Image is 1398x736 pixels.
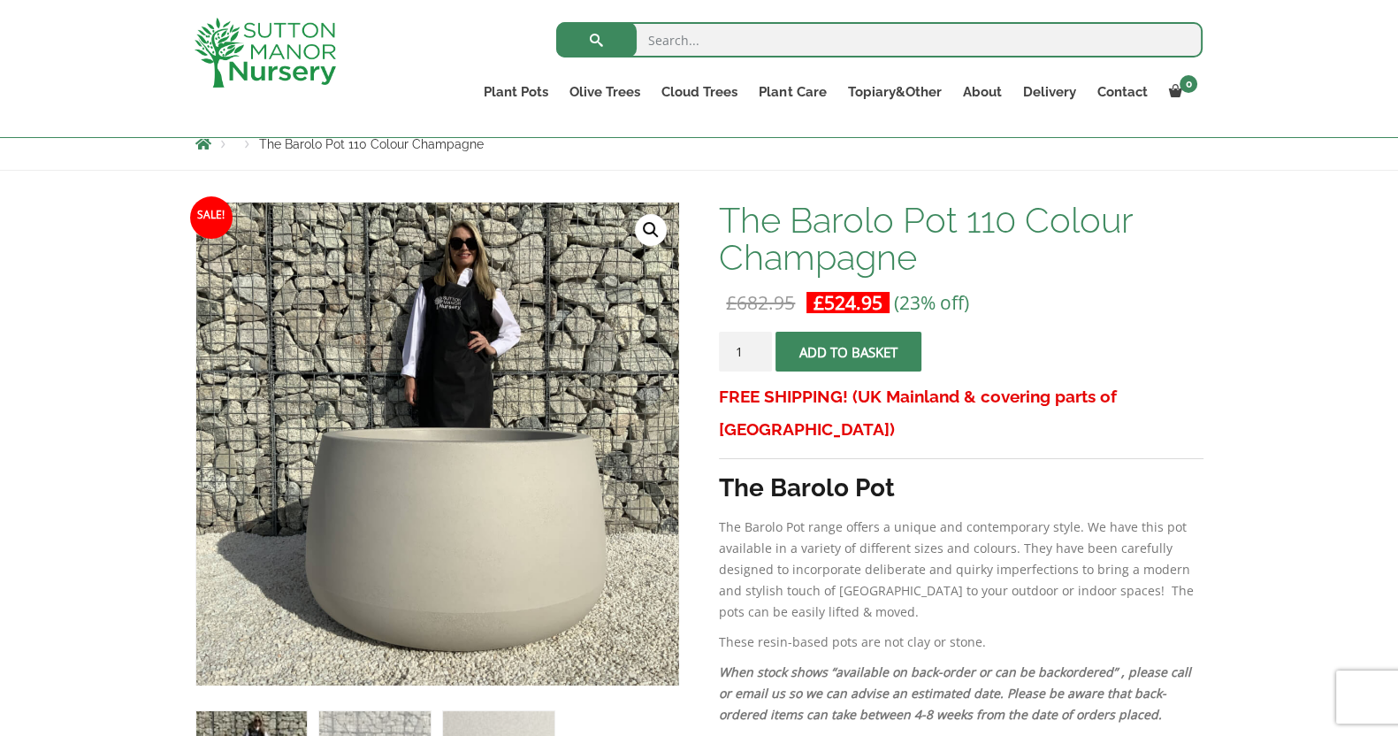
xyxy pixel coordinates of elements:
[1157,80,1203,104] a: 0
[719,202,1203,276] h1: The Barolo Pot 110 Colour Champagne
[195,136,1203,150] nav: Breadcrumbs
[951,80,1012,104] a: About
[190,196,233,239] span: Sale!
[719,517,1203,623] p: The Barolo Pot range offers a unique and contemporary style. We have this pot available in a vari...
[894,290,969,315] span: (23% off)
[651,80,748,104] a: Cloud Trees
[635,214,667,246] a: View full-screen image gallery
[1180,75,1197,93] span: 0
[814,290,882,315] bdi: 524.95
[473,80,559,104] a: Plant Pots
[719,632,1203,653] p: These resin-based pots are not clay or stone.
[719,380,1203,446] h3: FREE SHIPPING! (UK Mainland & covering parts of [GEOGRAPHIC_DATA])
[556,22,1203,57] input: Search...
[259,137,484,151] span: The Barolo Pot 110 Colour Champagne
[195,18,336,88] img: logo
[1012,80,1086,104] a: Delivery
[1086,80,1157,104] a: Contact
[719,473,895,502] strong: The Barolo Pot
[814,290,824,315] span: £
[719,332,772,372] input: Product quantity
[726,290,737,315] span: £
[775,332,921,372] button: Add to basket
[748,80,837,104] a: Plant Care
[837,80,951,104] a: Topiary&Other
[719,663,1191,723] em: When stock shows “available on back-order or can be backordered” , please call or email us so we ...
[559,80,651,104] a: Olive Trees
[726,290,795,315] bdi: 682.95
